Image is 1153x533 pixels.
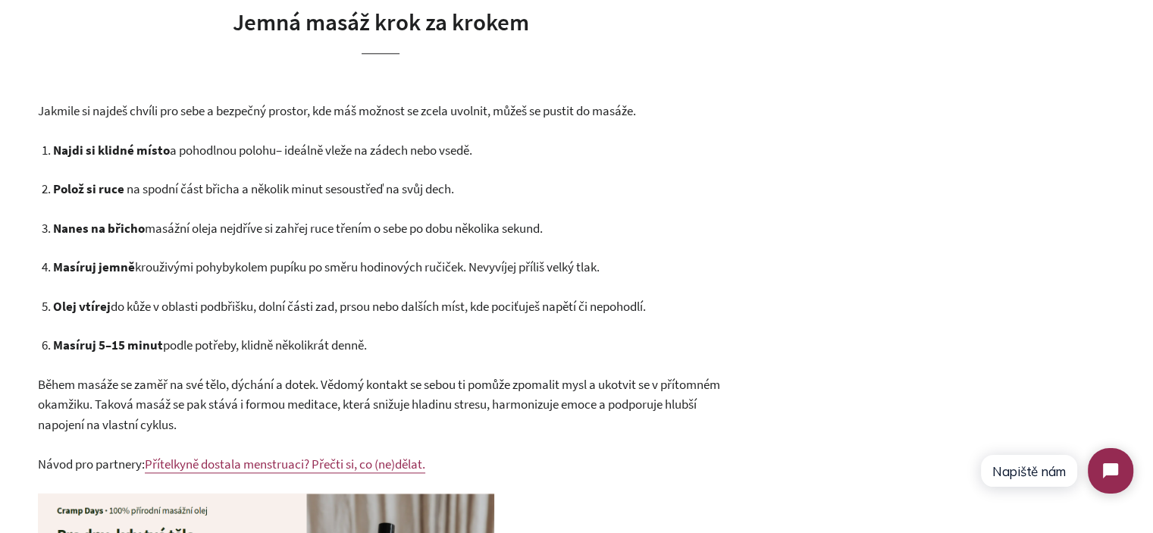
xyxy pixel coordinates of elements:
strong: Masíruj jemně [53,259,135,275]
span: Jemná masáž krok za krokem [233,7,529,36]
span: soustřeď na svůj dech. [337,180,454,197]
span: Jakmile si najdeš chvíli pro sebe a bezpečný prostor, kde máš možnost se zcela uvolnit, můžeš se ... [38,102,636,119]
span: , dolní části zad, prsou nebo dalších míst, kde pociťuješ napětí či nepohodlí. [253,298,646,315]
span: Během masáže se zaměř na své tělo, dýchání a dotek. Vědomý kontakt se sebou ti pomůže zpomalit my... [38,376,720,433]
span: Přítelkyně dostala menstruaci? Přečti si, co (ne)dělat. [145,456,425,472]
span: a pohodlnou polohu [53,142,276,158]
strong: Nanes na břicho [53,220,145,237]
iframe: Tidio Chat [967,435,1146,506]
span: masážní olej [53,220,211,237]
strong: Masíruj 5–15 minut [53,337,163,353]
span: podle potřeby [53,337,236,353]
strong: Najdi si klidné místo [53,142,170,158]
span: na spodní část břicha a několik minut se [124,180,337,197]
span: do kůže v oblasti podbřišku [53,298,253,315]
span: – ideálně vleže na zádech nebo vsedě. [276,142,472,158]
span: krouživými pohyby [53,259,235,275]
strong: Olej vtírej [53,298,111,315]
span: a nejdříve si zahřej ruce třením o sebe po dobu několika sekund. [211,220,543,237]
span: kolem pupíku po směru hodinových ručiček. Nevyvíjej příliš velký tlak. [235,259,600,275]
span: , klidně několikrát denně. [236,337,367,353]
strong: Polož si ruce [53,180,124,197]
a: Přítelkyně dostala menstruaci? Přečti si, co (ne)dělat. [145,456,425,473]
span: Návod pro partnery: [38,456,145,472]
